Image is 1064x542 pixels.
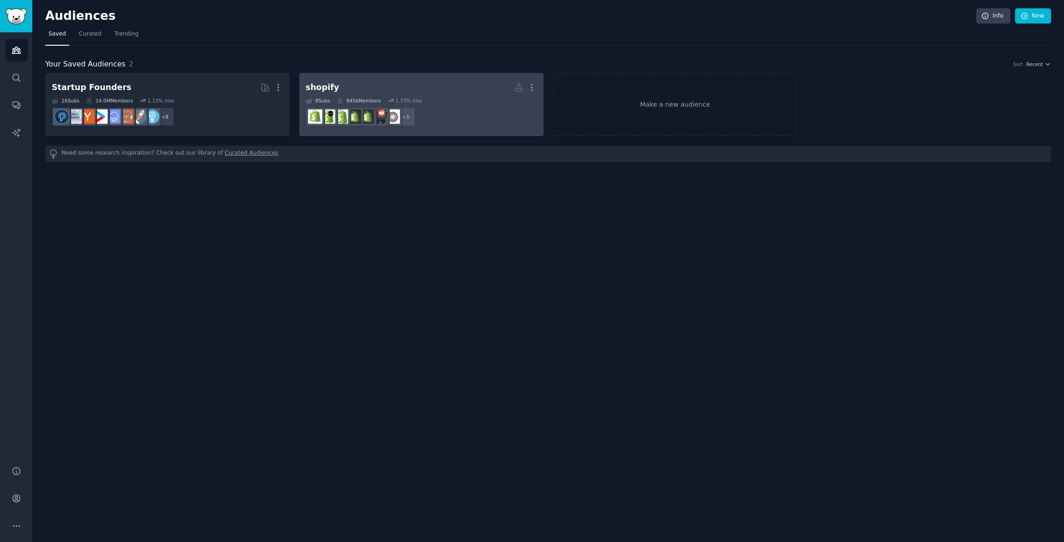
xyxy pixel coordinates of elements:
a: New [1015,8,1051,24]
a: Startup Founders16Subs14.0MMembers1.13% /mo+8EntrepreneurstartupsEntrepreneurRideAlongSaaSstartup... [45,73,290,136]
img: Entrepreneur [145,109,159,124]
img: shopify_geeks [334,109,348,124]
a: Curated Audiences [225,149,278,159]
img: startups [132,109,146,124]
img: ycombinator [80,109,95,124]
a: Saved [45,27,69,46]
div: shopify [306,82,339,93]
div: + 1 [396,107,416,126]
div: 16 Sub s [52,97,79,104]
span: Curated [79,30,102,38]
span: Your Saved Audiences [45,59,126,70]
img: ShopifyDevelopment [347,109,361,124]
div: 945k Members [337,97,381,104]
div: 8 Sub s [306,97,330,104]
div: Startup Founders [52,82,131,93]
img: GummySearch logo [6,8,27,24]
a: Info [976,8,1010,24]
img: indiehackers [67,109,82,124]
div: 14.0M Members [86,97,133,104]
img: startup [93,109,108,124]
button: Recent [1026,61,1051,67]
span: 2 [129,60,133,68]
img: ShopifyeCommerce [386,109,400,124]
img: ecommerce [373,109,387,124]
img: Entrepreneurship [54,109,69,124]
a: Curated [76,27,105,46]
div: + 8 [155,107,175,126]
span: Saved [48,30,66,38]
img: EntrepreneurRideAlong [119,109,133,124]
div: Need some research inspiration? Check out our library of [45,146,1051,162]
img: ShopifyWebsites [360,109,374,124]
img: shopify [308,109,322,124]
h2: Audiences [45,9,976,24]
span: Recent [1026,61,1043,67]
span: Trending [115,30,139,38]
img: shopifyDev [321,109,335,124]
img: SaaS [106,109,121,124]
a: Make a new audience [553,73,798,136]
div: 1.73 % /mo [395,97,422,104]
div: Sort [1013,61,1023,67]
div: 1.13 % /mo [147,97,174,104]
a: Trending [111,27,142,46]
a: shopify8Subs945kMembers1.73% /mo+1ShopifyeCommerceecommerceShopifyWebsitesShopifyDevelopmentshopi... [299,73,544,136]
